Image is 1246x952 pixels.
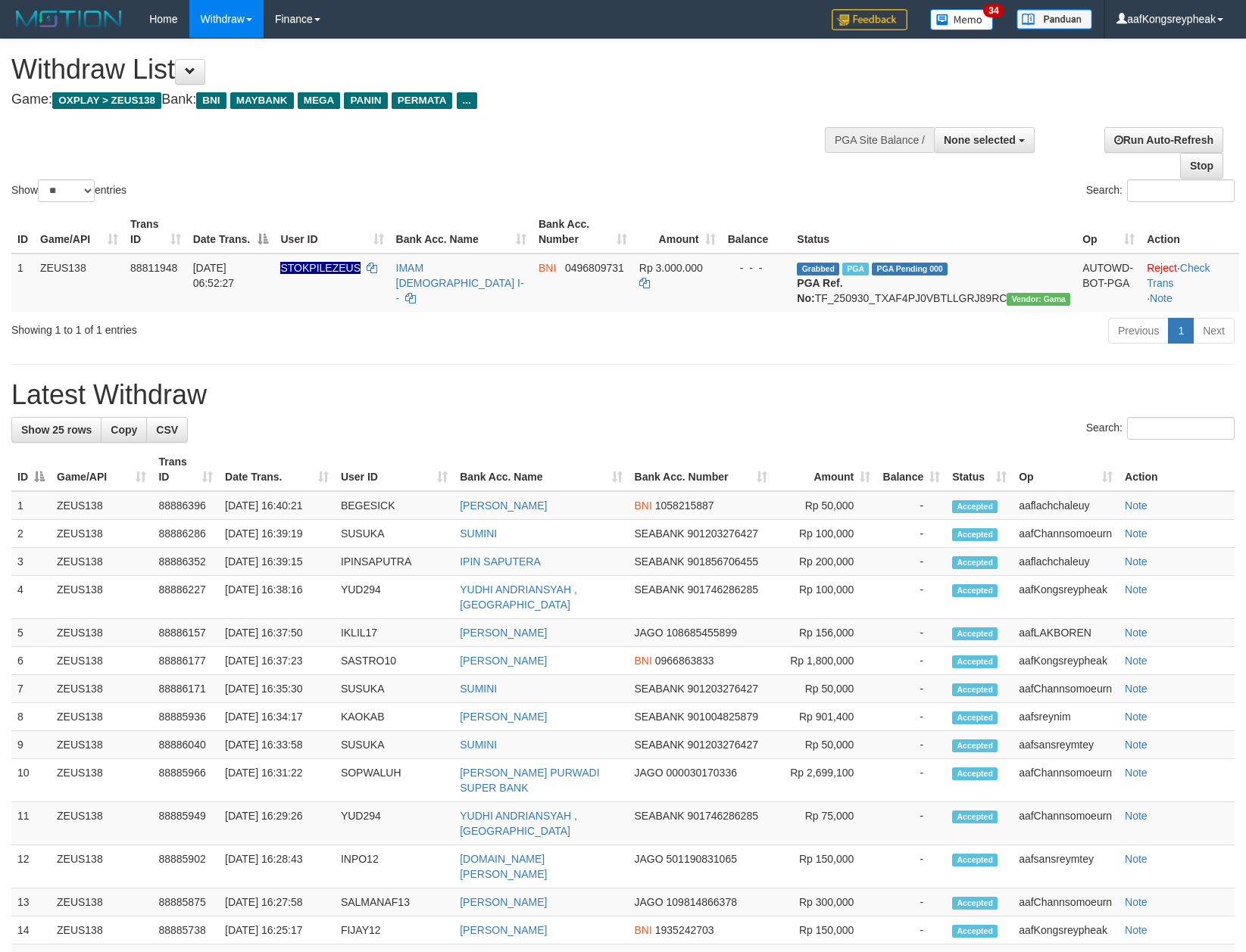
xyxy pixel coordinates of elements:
span: Vendor URL: https://trx31.1velocity.biz [1007,293,1070,306]
span: JAGO [635,767,664,779]
td: 7 [11,675,51,703]
td: 88886177 [152,647,219,675]
td: - [876,675,946,703]
th: Op: activate to sort column ascending [1013,448,1119,491]
img: Feedback.jpg [832,9,907,30]
td: [DATE] 16:39:15 [219,548,335,576]
td: ZEUS138 [51,759,152,802]
td: ZEUS138 [51,802,152,845]
a: Note [1125,683,1148,695]
span: CSV [156,424,178,436]
a: [PERSON_NAME] [460,499,547,512]
span: SEABANK [635,711,685,723]
a: SUMINI [460,527,497,540]
td: [DATE] 16:38:16 [219,576,335,619]
td: ZEUS138 [51,845,152,888]
span: MAYBANK [230,92,294,109]
th: Game/API: activate to sort column ascending [51,448,152,491]
td: BEGESICK [335,491,454,520]
span: Grabbed [797,263,839,275]
td: Rp 2,699,100 [773,759,876,802]
td: 5 [11,619,51,647]
span: Copy 901203276427 to clipboard [688,739,758,751]
a: [PERSON_NAME] [460,711,547,723]
td: aafsansreymtey [1013,731,1119,759]
th: Bank Acc. Name: activate to sort column ascending [454,448,628,491]
span: Accepted [952,584,998,597]
td: 8 [11,703,51,731]
a: Check Trans [1147,262,1210,289]
td: aafsreynim [1013,703,1119,731]
span: 88811948 [130,262,177,274]
td: ZEUS138 [51,731,152,759]
span: Copy 000030170336 to clipboard [667,767,737,779]
td: 88885949 [152,802,219,845]
span: Copy 108685455899 to clipboard [667,627,737,639]
label: Search: [1086,417,1235,440]
a: Note [1125,810,1148,822]
td: 12 [11,845,51,888]
td: [DATE] 16:37:23 [219,647,335,675]
span: Copy 1935242703 to clipboard [655,924,714,936]
a: YUDHI ANDRIANSYAH , [GEOGRAPHIC_DATA] [460,583,577,611]
td: aafsansreymtey [1013,845,1119,888]
td: ZEUS138 [51,576,152,619]
td: 1 [11,491,51,520]
td: 88886157 [152,619,219,647]
td: ZEUS138 [51,675,152,703]
h1: Withdraw List [11,54,816,85]
td: 88886286 [152,520,219,548]
a: Note [1125,924,1148,936]
div: - - - [728,260,785,275]
td: aafKongsreypheak [1013,576,1119,619]
td: - [876,619,946,647]
span: SEABANK [635,527,685,540]
td: 1 [11,254,34,312]
th: Bank Acc. Name: activate to sort column ascending [390,210,532,254]
td: Rp 300,000 [773,888,876,916]
span: Accepted [952,627,998,640]
td: aafChannsomoeurn [1013,888,1119,916]
td: - [876,731,946,759]
th: ID [11,210,34,254]
td: Rp 1,800,000 [773,647,876,675]
a: [PERSON_NAME] [460,627,547,639]
span: Accepted [952,528,998,541]
label: Search: [1086,179,1235,202]
th: Date Trans.: activate to sort column ascending [219,448,335,491]
button: None selected [934,127,1035,153]
td: ZEUS138 [51,703,152,731]
th: Amount: activate to sort column ascending [773,448,876,491]
td: SUSUKA [335,675,454,703]
a: Note [1125,711,1148,723]
td: - [876,845,946,888]
span: None selected [944,134,1016,146]
div: PGA Site Balance / [825,127,934,153]
img: panduan.png [1016,9,1092,30]
td: ZEUS138 [51,916,152,944]
td: - [876,703,946,731]
a: [PERSON_NAME] [460,655,547,667]
td: aafLAKBOREN [1013,619,1119,647]
a: Note [1125,627,1148,639]
td: FIJAY12 [335,916,454,944]
td: aafChannsomoeurn [1013,759,1119,802]
a: [PERSON_NAME] PURWADI SUPER BANK [460,767,599,794]
span: ... [457,92,477,109]
td: 4 [11,576,51,619]
td: 3 [11,548,51,576]
th: Bank Acc. Number: activate to sort column ascending [532,210,633,254]
span: Copy 1058215887 to clipboard [655,499,714,512]
td: aafChannsomoeurn [1013,520,1119,548]
span: Marked by aafsreyleap [842,263,869,275]
td: Rp 50,000 [773,675,876,703]
td: ZEUS138 [34,254,124,312]
th: Trans ID: activate to sort column ascending [124,210,187,254]
th: Bank Acc. Number: activate to sort column ascending [629,448,774,491]
span: Accepted [952,925,998,938]
td: 2 [11,520,51,548]
input: Search: [1127,179,1235,202]
span: Copy 901746286285 to clipboard [688,583,758,596]
a: Note [1125,527,1148,540]
span: Rp 3.000.000 [639,262,703,274]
